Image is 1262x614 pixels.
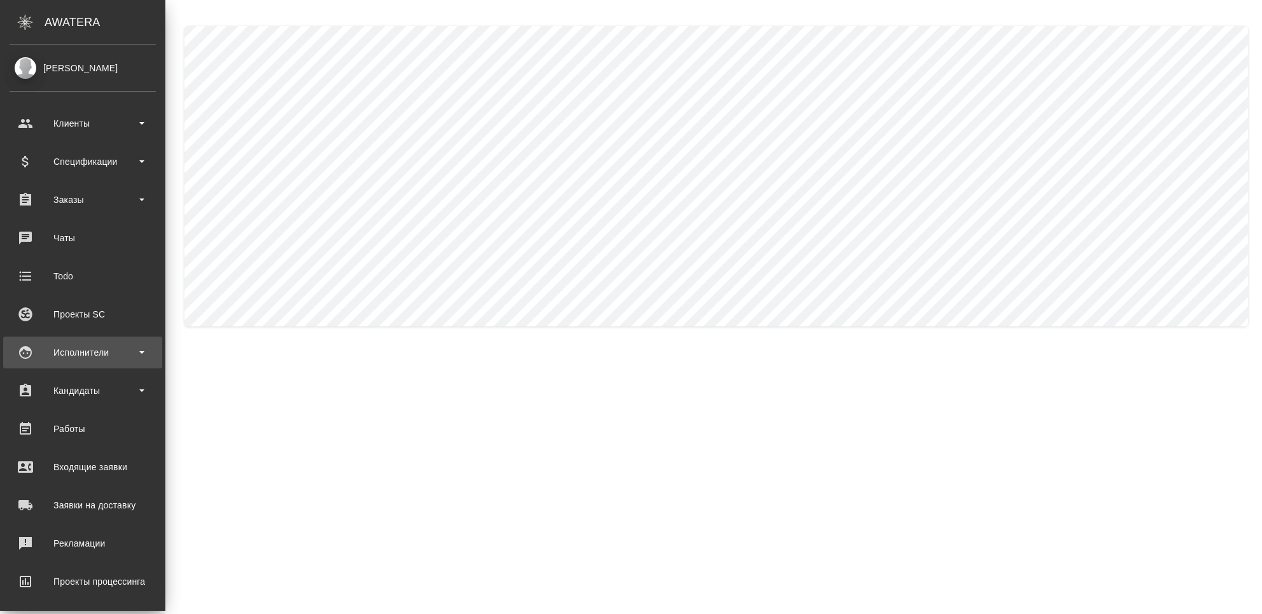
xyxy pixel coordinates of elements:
a: Проекты SC [3,298,162,330]
div: Проекты процессинга [10,572,156,591]
div: Заявки на доставку [10,496,156,515]
div: Спецификации [10,152,156,171]
div: Работы [10,419,156,438]
div: Кандидаты [10,381,156,400]
div: Входящие заявки [10,457,156,477]
a: Заявки на доставку [3,489,162,521]
div: Рекламации [10,534,156,553]
div: Чаты [10,228,156,248]
div: [PERSON_NAME] [10,61,156,75]
a: Работы [3,413,162,445]
div: Todo [10,267,156,286]
a: Входящие заявки [3,451,162,483]
div: AWATERA [45,10,165,35]
a: Todo [3,260,162,292]
a: Рекламации [3,527,162,559]
div: Проекты SC [10,305,156,324]
a: Проекты процессинга [3,566,162,597]
a: Чаты [3,222,162,254]
div: Исполнители [10,343,156,362]
div: Заказы [10,190,156,209]
div: Клиенты [10,114,156,133]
